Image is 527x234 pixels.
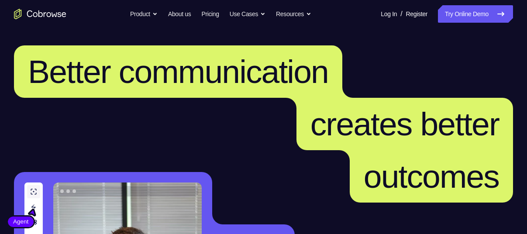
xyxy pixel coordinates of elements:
span: / [400,9,402,19]
a: Pricing [201,5,219,23]
a: Log In [381,5,397,23]
span: Better communication [28,53,328,90]
span: creates better [310,106,499,142]
a: Go to the home page [14,9,66,19]
a: Register [406,5,427,23]
span: Agent [8,217,34,226]
span: outcomes [364,158,499,195]
button: Product [130,5,158,23]
a: About us [168,5,191,23]
button: Use Cases [230,5,265,23]
a: Try Online Demo [438,5,513,23]
button: Resources [276,5,311,23]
